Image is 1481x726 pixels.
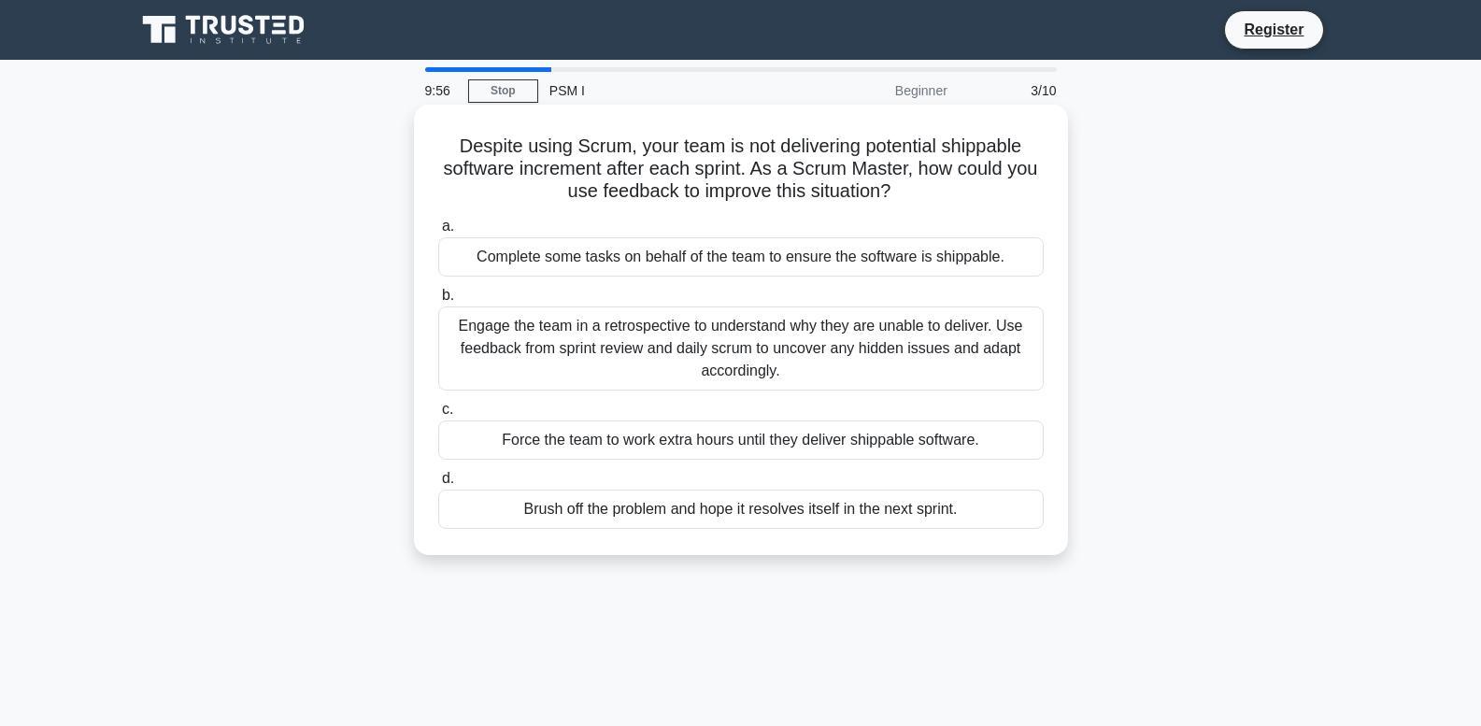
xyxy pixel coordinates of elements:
div: Force the team to work extra hours until they deliver shippable software. [438,420,1044,460]
div: 9:56 [414,72,468,109]
div: Beginner [795,72,959,109]
span: b. [442,287,454,303]
span: a. [442,218,454,234]
h5: Despite using Scrum, your team is not delivering potential shippable software increment after eac... [436,135,1046,204]
div: 3/10 [959,72,1068,109]
a: Stop [468,79,538,103]
a: Register [1232,18,1315,41]
span: d. [442,470,454,486]
div: Complete some tasks on behalf of the team to ensure the software is shippable. [438,237,1044,277]
div: Engage the team in a retrospective to understand why they are unable to deliver. Use feedback fro... [438,306,1044,391]
div: Brush off the problem and hope it resolves itself in the next sprint. [438,490,1044,529]
div: PSM I [538,72,795,109]
span: c. [442,401,453,417]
